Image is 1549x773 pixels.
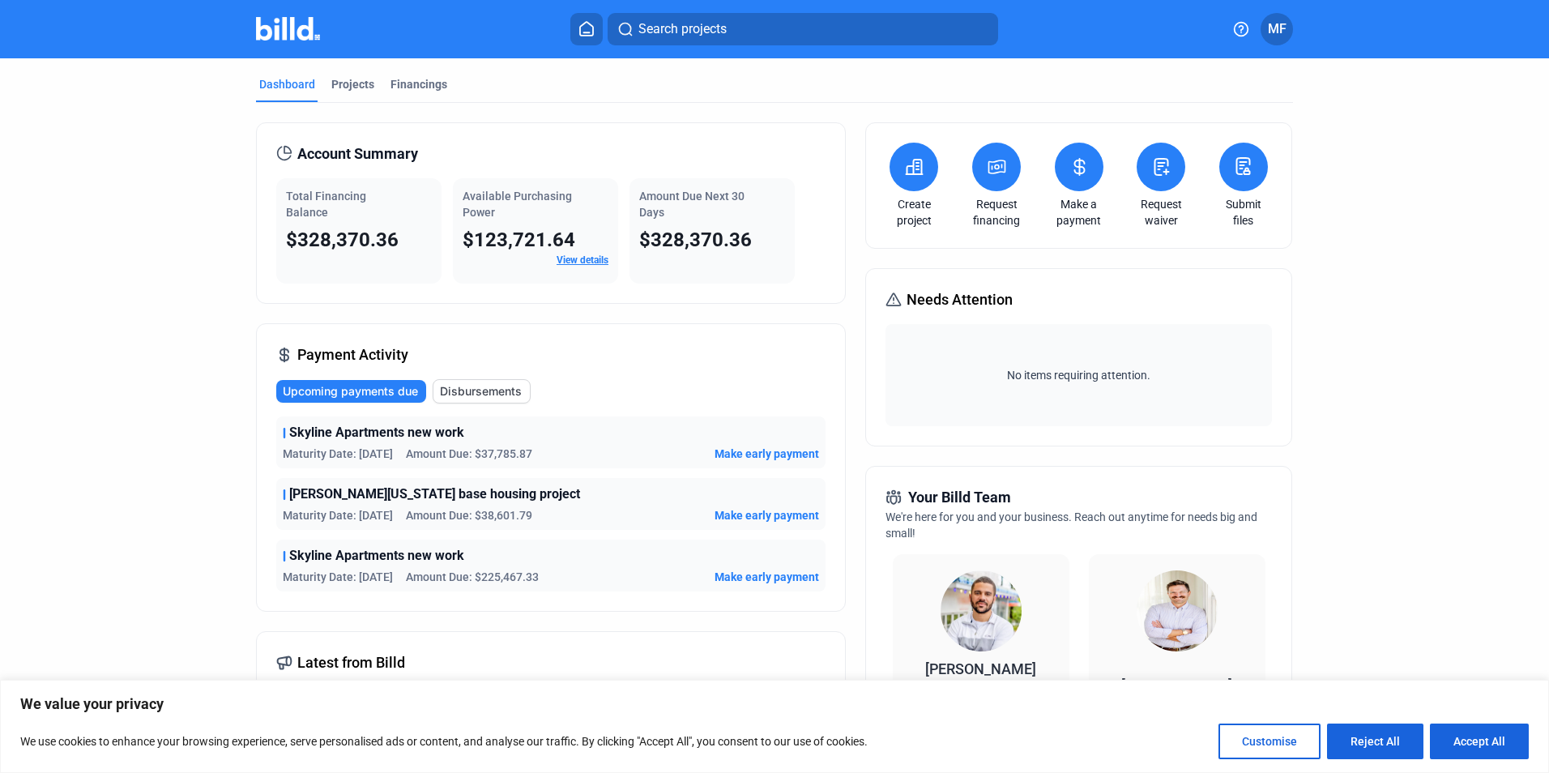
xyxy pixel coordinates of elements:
[941,570,1022,651] img: Relationship Manager
[1268,19,1287,39] span: MF
[406,507,532,523] span: Amount Due: $38,601.79
[1261,13,1293,45] button: MF
[892,367,1265,383] span: No items requiring attention.
[1121,677,1232,694] span: [PERSON_NAME]
[297,651,405,674] span: Latest from Billd
[20,732,868,751] p: We use cookies to enhance your browsing experience, serve personalised ads or content, and analys...
[925,660,1036,677] span: [PERSON_NAME]
[406,446,532,462] span: Amount Due: $37,785.87
[885,510,1257,540] span: We're here for you and your business. Reach out anytime for needs big and small!
[1133,196,1189,228] a: Request waiver
[283,507,393,523] span: Maturity Date: [DATE]
[331,76,374,92] div: Projects
[1218,724,1321,759] button: Customise
[283,383,418,399] span: Upcoming payments due
[1137,570,1218,651] img: Territory Manager
[557,254,608,266] a: View details
[907,288,1013,311] span: Needs Attention
[715,569,819,585] button: Make early payment
[297,344,408,366] span: Payment Activity
[256,17,320,41] img: Billd Company Logo
[1051,196,1107,228] a: Make a payment
[283,446,393,462] span: Maturity Date: [DATE]
[259,76,315,92] div: Dashboard
[406,569,539,585] span: Amount Due: $225,467.33
[639,190,745,219] span: Amount Due Next 30 Days
[715,507,819,523] button: Make early payment
[20,694,1529,714] p: We value your privacy
[1430,724,1529,759] button: Accept All
[463,190,572,219] span: Available Purchasing Power
[286,228,399,251] span: $328,370.36
[289,423,464,442] span: Skyline Apartments new work
[433,379,531,404] button: Disbursements
[289,546,464,566] span: Skyline Apartments new work
[297,143,418,165] span: Account Summary
[463,228,575,251] span: $123,721.64
[390,76,447,92] div: Financings
[608,13,998,45] button: Search projects
[885,196,942,228] a: Create project
[638,19,727,39] span: Search projects
[968,196,1025,228] a: Request financing
[289,485,580,504] span: [PERSON_NAME][US_STATE] base housing project
[276,380,426,403] button: Upcoming payments due
[1215,196,1272,228] a: Submit files
[440,383,522,399] span: Disbursements
[1327,724,1423,759] button: Reject All
[283,569,393,585] span: Maturity Date: [DATE]
[286,190,366,219] span: Total Financing Balance
[908,486,1011,509] span: Your Billd Team
[639,228,752,251] span: $328,370.36
[715,446,819,462] button: Make early payment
